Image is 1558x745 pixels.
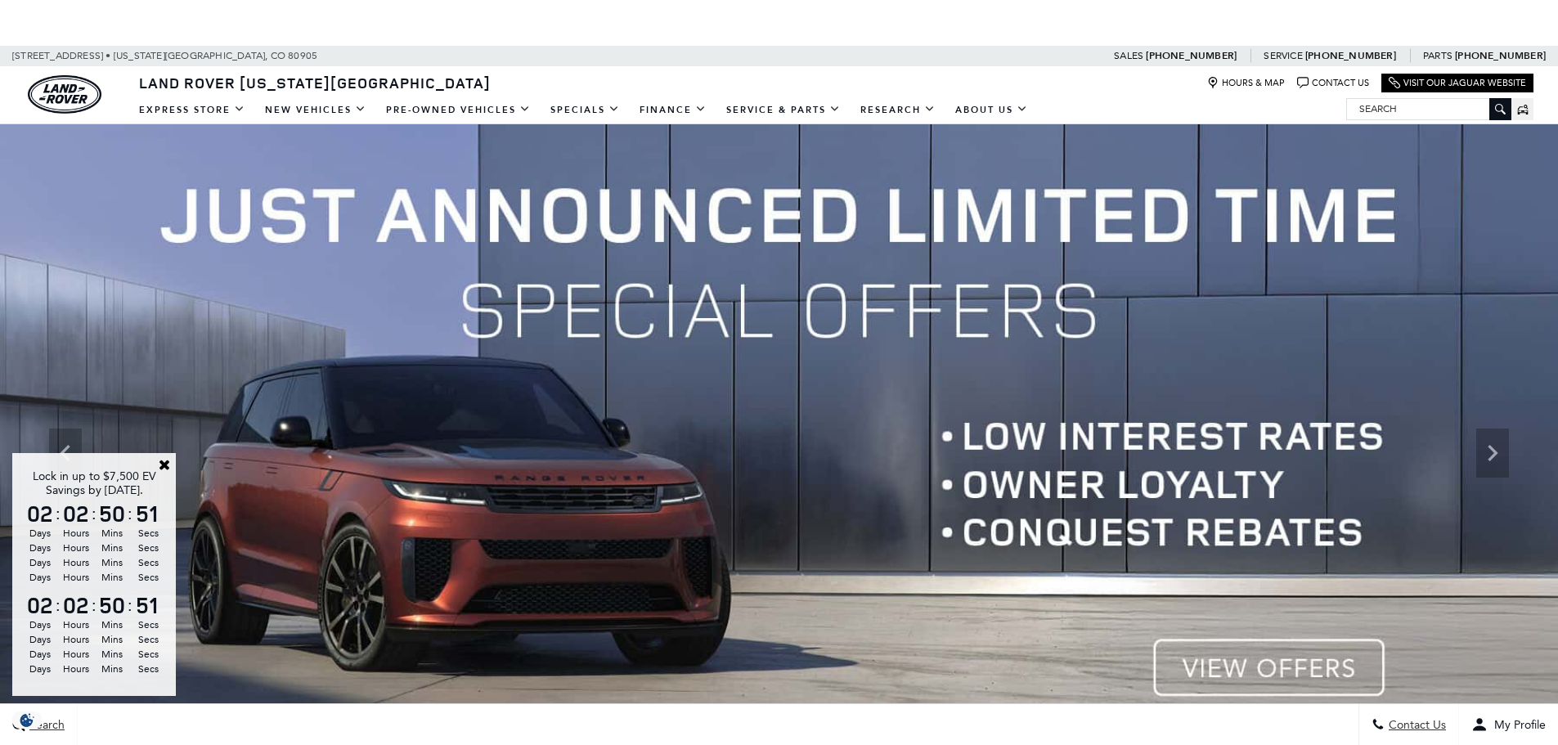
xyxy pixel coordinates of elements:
[132,647,164,662] span: Secs
[1389,77,1526,89] a: Visit Our Jaguar Website
[132,541,164,555] span: Secs
[97,555,128,570] span: Mins
[1114,50,1143,61] span: Sales
[61,526,92,541] span: Hours
[255,96,376,124] a: New Vehicles
[129,96,1038,124] nav: Main Navigation
[61,632,92,647] span: Hours
[376,96,541,124] a: Pre-Owned Vehicles
[25,555,56,570] span: Days
[12,50,317,61] a: [STREET_ADDRESS] • [US_STATE][GEOGRAPHIC_DATA], CO 80905
[8,711,46,729] section: Click to Open Cookie Consent Modal
[1423,50,1452,61] span: Parts
[1297,77,1369,89] a: Contact Us
[157,457,172,472] a: Close
[25,502,56,525] span: 02
[61,617,92,632] span: Hours
[271,46,285,66] span: CO
[49,429,82,478] div: Previous
[61,647,92,662] span: Hours
[97,594,128,617] span: 50
[92,501,97,526] span: :
[25,526,56,541] span: Days
[56,501,61,526] span: :
[92,593,97,617] span: :
[97,541,128,555] span: Mins
[28,75,101,114] img: Land Rover
[1488,718,1546,732] span: My Profile
[945,96,1038,124] a: About Us
[33,469,156,497] span: Lock in up to $7,500 EV Savings by [DATE].
[1455,49,1546,62] a: [PHONE_NUMBER]
[132,632,164,647] span: Secs
[132,617,164,632] span: Secs
[1264,50,1302,61] span: Service
[97,647,128,662] span: Mins
[61,594,92,617] span: 02
[97,526,128,541] span: Mins
[28,75,101,114] a: land-rover
[61,570,92,585] span: Hours
[1476,429,1509,478] div: Next
[61,662,92,676] span: Hours
[56,593,61,617] span: :
[128,501,132,526] span: :
[128,593,132,617] span: :
[541,96,630,124] a: Specials
[716,96,851,124] a: Service & Parts
[12,46,111,66] span: [STREET_ADDRESS] •
[25,541,56,555] span: Days
[25,647,56,662] span: Days
[1305,49,1396,62] a: [PHONE_NUMBER]
[114,46,268,66] span: [US_STATE][GEOGRAPHIC_DATA],
[25,632,56,647] span: Days
[129,96,255,124] a: EXPRESS STORE
[1459,704,1558,745] button: Open user profile menu
[25,570,56,585] span: Days
[132,555,164,570] span: Secs
[132,570,164,585] span: Secs
[61,555,92,570] span: Hours
[132,502,164,525] span: 51
[61,502,92,525] span: 02
[1146,49,1237,62] a: [PHONE_NUMBER]
[8,711,46,729] img: Opt-Out Icon
[1385,718,1446,732] span: Contact Us
[97,502,128,525] span: 50
[25,617,56,632] span: Days
[97,617,128,632] span: Mins
[851,96,945,124] a: Research
[61,541,92,555] span: Hours
[630,96,716,124] a: Finance
[25,662,56,676] span: Days
[132,594,164,617] span: 51
[25,594,56,617] span: 02
[132,526,164,541] span: Secs
[288,46,317,66] span: 80905
[129,73,501,92] a: Land Rover [US_STATE][GEOGRAPHIC_DATA]
[1347,99,1511,119] input: Search
[139,73,491,92] span: Land Rover [US_STATE][GEOGRAPHIC_DATA]
[97,632,128,647] span: Mins
[97,570,128,585] span: Mins
[132,662,164,676] span: Secs
[97,662,128,676] span: Mins
[1207,77,1285,89] a: Hours & Map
